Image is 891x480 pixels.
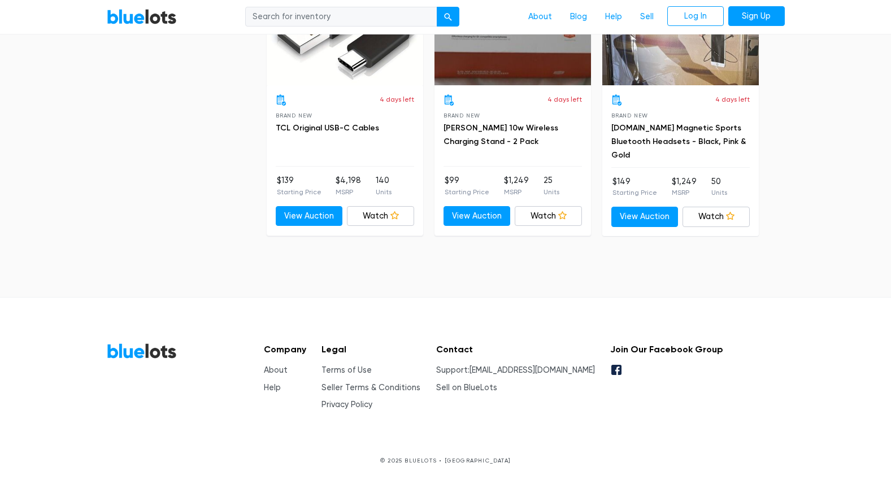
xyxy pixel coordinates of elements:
a: About [519,6,561,28]
p: MSRP [336,187,361,197]
p: Units [376,187,392,197]
a: View Auction [444,206,511,226]
a: BlueLots [107,343,177,359]
li: $139 [277,174,321,197]
span: Brand New [444,112,480,119]
h5: Join Our Facebook Group [610,344,723,355]
span: Brand New [611,112,648,119]
a: [EMAIL_ADDRESS][DOMAIN_NAME] [470,365,595,375]
a: Sign Up [728,6,785,27]
p: 4 days left [715,94,750,104]
a: View Auction [611,207,679,227]
a: Sell [631,6,663,28]
a: Seller Terms & Conditions [321,383,420,392]
a: Terms of Use [321,365,372,375]
li: 140 [376,174,392,197]
li: $99 [445,174,489,197]
h5: Legal [321,344,420,355]
p: MSRP [672,187,697,198]
li: 50 [711,176,727,198]
p: Starting Price [612,187,657,198]
a: Blog [561,6,596,28]
a: Help [264,383,281,392]
a: [PERSON_NAME] 10w Wireless Charging Stand - 2 Pack [444,123,558,146]
p: MSRP [504,187,529,197]
a: Watch [347,206,414,226]
li: $4,198 [336,174,361,197]
p: 4 days left [380,94,414,104]
p: Starting Price [445,187,489,197]
p: Units [711,187,727,198]
a: Sell on BlueLots [436,383,497,392]
p: Starting Price [277,187,321,197]
a: Log In [667,6,724,27]
a: View Auction [276,206,343,226]
a: TCL Original USB-C Cables [276,123,379,133]
h5: Contact [436,344,595,355]
p: Units [544,187,559,197]
span: Brand New [276,112,312,119]
a: [DOMAIN_NAME] Magnetic Sports Bluetooth Headsets - Black, Pink & Gold [611,123,746,160]
a: Watch [515,206,582,226]
li: 25 [544,174,559,197]
a: Help [596,6,631,28]
a: BlueLots [107,8,177,25]
li: $149 [612,176,657,198]
a: Privacy Policy [321,400,372,409]
p: © 2025 BLUELOTS • [GEOGRAPHIC_DATA] [107,456,785,465]
a: Watch [683,207,750,227]
input: Search for inventory [245,7,437,27]
li: $1,249 [672,176,697,198]
p: 4 days left [547,94,582,104]
h5: Company [264,344,306,355]
a: About [264,365,288,375]
li: Support: [436,364,595,377]
li: $1,249 [504,174,529,197]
